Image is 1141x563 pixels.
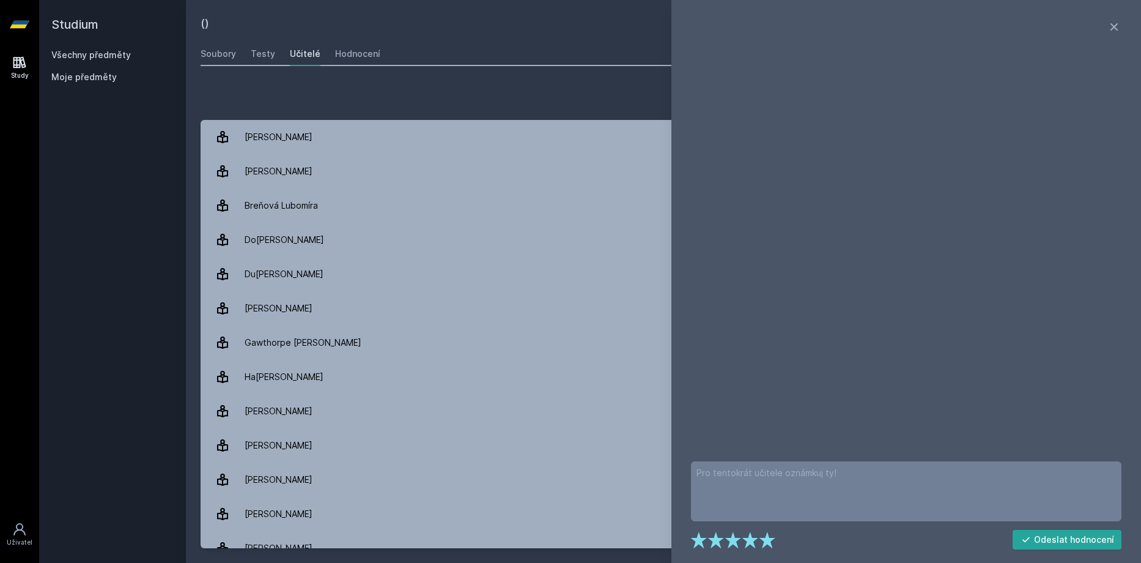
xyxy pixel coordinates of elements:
[201,257,1126,291] a: Du[PERSON_NAME] 4 hodnocení 2.5
[51,50,131,60] a: Všechny předměty
[11,71,29,80] div: Study
[245,468,312,492] div: [PERSON_NAME]
[201,394,1126,428] a: [PERSON_NAME] 4 hodnocení 2.0
[201,326,1126,360] a: Gawthorpe [PERSON_NAME] 3 hodnocení 3.7
[51,71,117,83] span: Moje předměty
[245,262,323,286] div: Du[PERSON_NAME]
[245,228,324,252] div: Do[PERSON_NAME]
[245,159,312,184] div: [PERSON_NAME]
[201,223,1126,257] a: Do[PERSON_NAME] 2 hodnocení 4.5
[7,538,32,547] div: Uživatel
[201,360,1126,394] a: Ha[PERSON_NAME] 1 hodnocení 5.0
[201,48,236,60] div: Soubory
[201,428,1126,463] a: [PERSON_NAME] 2 hodnocení 4.5
[245,536,312,561] div: [PERSON_NAME]
[201,42,236,66] a: Soubory
[201,154,1126,188] a: [PERSON_NAME] 17 hodnocení 4.9
[335,48,380,60] div: Hodnocení
[201,188,1126,223] a: Breňová Lubomíra 3 hodnocení 5.0
[201,463,1126,497] a: [PERSON_NAME] 1 hodnocení 2.0
[201,120,1126,154] a: [PERSON_NAME] 1 hodnocení 5.0
[290,42,320,66] a: Učitelé
[1013,530,1122,550] button: Odeslat hodnocení
[251,42,275,66] a: Testy
[251,48,275,60] div: Testy
[245,502,312,526] div: [PERSON_NAME]
[245,365,323,389] div: Ha[PERSON_NAME]
[290,48,320,60] div: Učitelé
[245,125,312,149] div: [PERSON_NAME]
[245,330,361,355] div: Gawthorpe [PERSON_NAME]
[2,49,37,86] a: Study
[201,497,1126,531] a: [PERSON_NAME] 1 hodnocení 4.0
[201,15,1126,32] h2: ()
[245,399,312,423] div: [PERSON_NAME]
[245,193,318,218] div: Breňová Lubomíra
[245,433,312,458] div: [PERSON_NAME]
[335,42,380,66] a: Hodnocení
[2,516,37,553] a: Uživatel
[245,296,312,321] div: [PERSON_NAME]
[201,291,1126,326] a: [PERSON_NAME] 16 hodnocení 4.4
